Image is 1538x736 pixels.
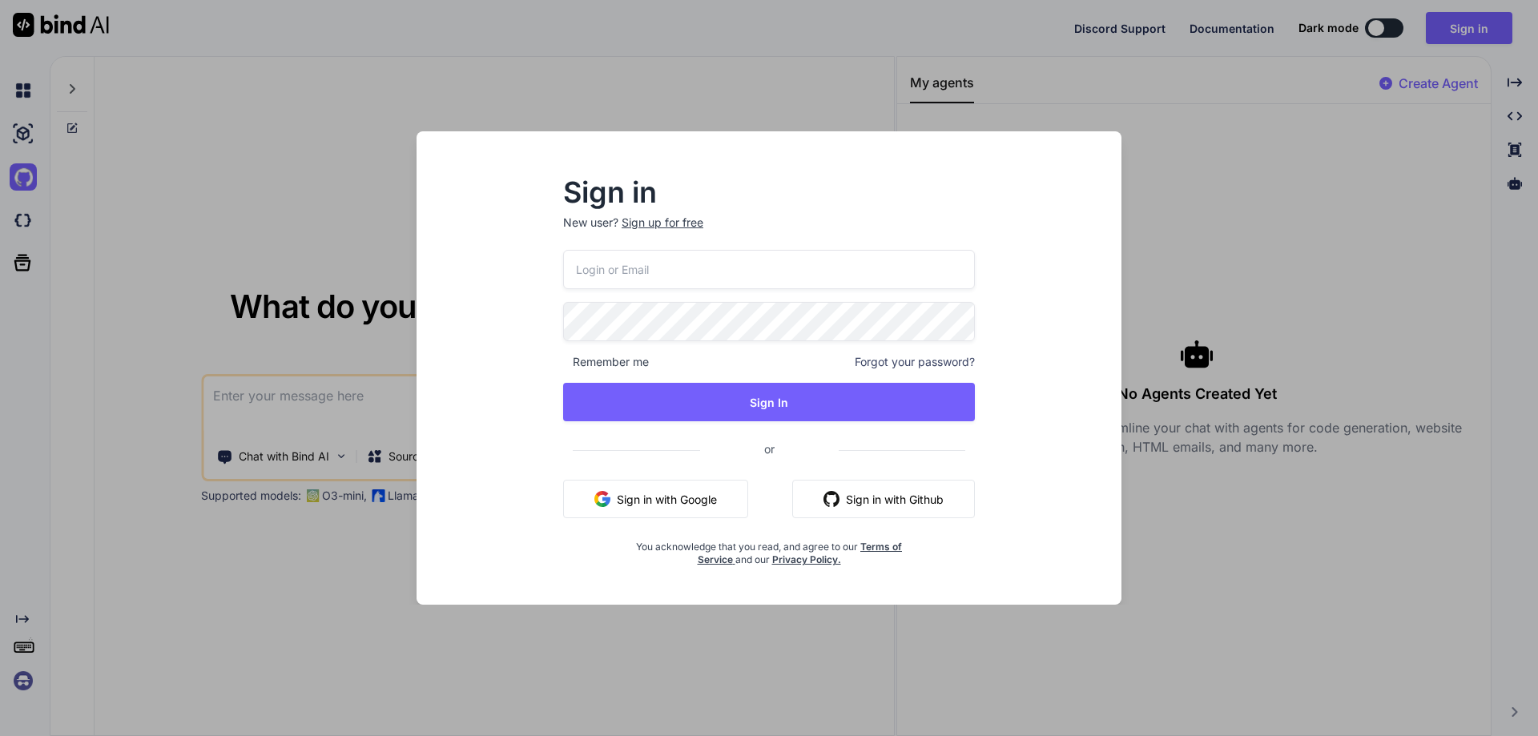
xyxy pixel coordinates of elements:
[772,553,841,565] a: Privacy Policy.
[823,491,839,507] img: github
[563,179,975,205] h2: Sign in
[698,541,903,565] a: Terms of Service
[594,491,610,507] img: google
[563,250,975,289] input: Login or Email
[563,480,748,518] button: Sign in with Google
[700,429,839,469] span: or
[622,215,703,231] div: Sign up for free
[563,354,649,370] span: Remember me
[563,383,975,421] button: Sign In
[632,531,907,566] div: You acknowledge that you read, and agree to our and our
[563,215,975,250] p: New user?
[792,480,975,518] button: Sign in with Github
[855,354,975,370] span: Forgot your password?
